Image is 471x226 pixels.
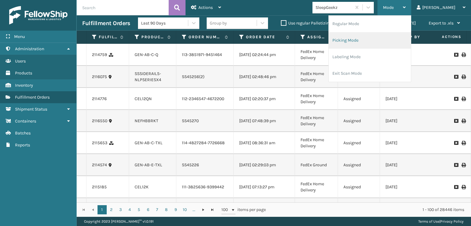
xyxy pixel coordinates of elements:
[295,132,338,154] td: FedEx Home Delivery
[234,110,295,132] td: [DATE] 07:48:39 pm
[418,219,439,224] a: Terms of Use
[15,46,44,51] span: Administration
[221,205,266,214] span: items per page
[92,162,107,168] a: 2114574
[234,66,295,88] td: [DATE] 02:48:46 pm
[461,185,465,189] i: Print Label
[383,5,394,10] span: Mode
[208,205,217,214] a: Go to the last page
[14,34,25,39] span: Menu
[15,70,32,76] span: Products
[135,118,158,123] a: NEFHBBRKT
[125,205,134,214] a: 4
[329,32,411,49] li: Picking Mode
[454,75,458,79] i: Request to Be Cancelled
[234,154,295,176] td: [DATE] 02:29:03 pm
[176,176,234,198] td: 111-3825636-9399442
[15,142,30,148] span: Reports
[15,119,36,124] span: Containers
[461,163,465,167] i: Print Label
[107,205,116,214] a: 2
[82,20,130,27] h3: Fulfillment Orders
[135,184,149,190] a: CEL12K
[135,52,158,57] a: GEN-AB-C-Q
[153,205,162,214] a: 7
[316,4,352,11] div: SleepGeekz
[234,44,295,66] td: [DATE] 02:24:44 pm
[15,95,50,100] span: Fulfillment Orders
[135,140,163,145] a: GEN-AB-C-TXL
[295,110,338,132] td: FedEx Home Delivery
[189,34,222,40] label: Order Number
[135,96,152,101] a: CEL12QN
[281,21,343,26] label: Use regular Palletizing mode
[234,198,295,220] td: [DATE] 03:41:22 pm
[99,34,117,40] label: Fulfillment Order Id
[454,53,458,57] i: Request to Be Cancelled
[380,110,441,132] td: [DATE]
[418,217,464,226] div: |
[9,6,67,24] img: logo
[180,205,190,214] a: 10
[380,154,441,176] td: [DATE]
[329,65,411,82] li: Exit Scan Mode
[141,20,189,26] div: Last 90 Days
[201,207,206,212] span: Go to the next page
[295,88,338,110] td: FedEx Home Delivery
[92,96,107,102] a: 2114776
[295,198,338,220] td: FedEx Home Delivery
[454,141,458,145] i: Request to Be Cancelled
[199,205,208,214] a: Go to the next page
[234,132,295,154] td: [DATE] 08:36:31 am
[15,130,31,136] span: Batches
[307,34,326,40] label: Assigned Carrier Service
[338,198,380,220] td: Assigned
[141,34,164,40] label: Product SKU
[221,207,231,213] span: 100
[98,205,107,214] a: 1
[429,21,454,26] span: Export to .xls
[198,5,213,10] span: Actions
[454,163,458,167] i: Request to Be Cancelled
[461,53,465,57] i: Print Label
[176,132,234,154] td: 114-4827284-7726668
[454,97,458,101] i: Request to Be Cancelled
[380,198,441,220] td: [DATE]
[92,184,107,190] a: 2115185
[246,34,283,40] label: Order Date
[423,32,465,42] span: Actions
[176,110,234,132] td: SS45270
[134,205,144,214] a: 5
[162,205,171,214] a: 8
[454,119,458,123] i: Request to Be Cancelled
[15,83,33,88] span: Inventory
[329,16,411,32] li: Regular Mode
[15,107,47,112] span: Shipment Status
[176,66,234,88] td: SS45256(2)
[116,205,125,214] a: 3
[295,154,338,176] td: FedEx Ground
[135,71,161,82] a: SSSIDERAILS-NLPSERIESX4
[176,44,234,66] td: 113-3851971-9451464
[274,207,464,213] div: 1 - 100 of 28446 items
[135,162,162,168] a: GEN-AB-E-TXL
[210,207,215,212] span: Go to the last page
[144,205,153,214] a: 6
[84,217,154,226] p: Copyright 2023 [PERSON_NAME]™ v 1.0.191
[380,132,441,154] td: [DATE]
[210,20,227,26] div: Group by
[295,66,338,88] td: FedEx Home Delivery
[338,176,380,198] td: Assigned
[92,74,107,80] a: 2116075
[234,88,295,110] td: [DATE] 02:20:37 pm
[15,58,26,64] span: Users
[234,176,295,198] td: [DATE] 07:13:27 pm
[176,198,234,220] td: 114-7064470-7797817
[176,88,234,110] td: 112-2346547-4672200
[461,119,465,123] i: Print Label
[380,176,441,198] td: [DATE]
[338,154,380,176] td: Assigned
[176,154,234,176] td: SS45226
[92,140,107,146] a: 2115653
[380,88,441,110] td: [DATE]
